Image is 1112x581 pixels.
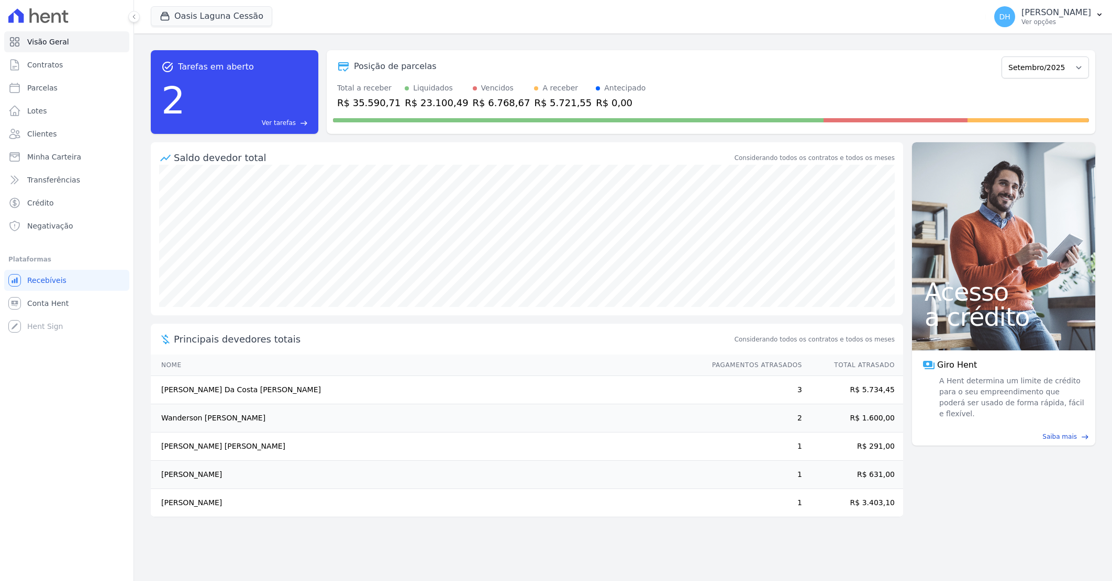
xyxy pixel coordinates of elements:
span: east [1081,433,1089,441]
td: [PERSON_NAME] [PERSON_NAME] [151,432,702,461]
button: DH [PERSON_NAME] Ver opções [986,2,1112,31]
a: Saiba mais east [918,432,1089,441]
td: [PERSON_NAME] [151,489,702,517]
a: Minha Carteira [4,146,129,167]
div: R$ 6.768,67 [473,96,530,110]
span: east [300,119,308,127]
span: Minha Carteira [27,152,81,162]
div: Vencidos [481,83,514,94]
span: Acesso [925,279,1083,304]
span: a crédito [925,304,1083,329]
span: Giro Hent [937,359,977,371]
a: Negativação [4,215,129,236]
td: [PERSON_NAME] [151,461,702,489]
p: Ver opções [1021,18,1091,26]
div: Total a receber [337,83,401,94]
a: Conta Hent [4,293,129,314]
th: Total Atrasado [803,355,903,376]
span: Tarefas em aberto [178,61,254,73]
a: Ver tarefas east [190,118,308,128]
span: task_alt [161,61,174,73]
div: Liquidados [413,83,453,94]
a: Clientes [4,123,129,144]
td: R$ 3.403,10 [803,489,903,517]
div: 2 [161,73,185,128]
a: Visão Geral [4,31,129,52]
td: 1 [702,461,803,489]
span: Principais devedores totais [174,332,732,346]
span: Contratos [27,60,63,70]
span: Parcelas [27,83,58,93]
a: Contratos [4,54,129,75]
button: Oasis Laguna Cessão [151,6,272,26]
td: R$ 291,00 [803,432,903,461]
p: [PERSON_NAME] [1021,7,1091,18]
td: 1 [702,432,803,461]
span: Transferências [27,175,80,185]
td: 2 [702,404,803,432]
a: Lotes [4,100,129,121]
div: Saldo devedor total [174,151,732,165]
span: Negativação [27,221,73,231]
a: Parcelas [4,77,129,98]
span: Considerando todos os contratos e todos os meses [735,335,895,344]
td: Wanderson [PERSON_NAME] [151,404,702,432]
a: Recebíveis [4,270,129,291]
td: R$ 5.734,45 [803,376,903,404]
div: R$ 5.721,55 [534,96,592,110]
a: Transferências [4,169,129,190]
td: 1 [702,489,803,517]
td: [PERSON_NAME] Da Costa [PERSON_NAME] [151,376,702,404]
div: A receber [542,83,578,94]
div: R$ 23.100,49 [405,96,468,110]
th: Nome [151,355,702,376]
span: Recebíveis [27,275,66,286]
div: Plataformas [8,253,125,266]
span: Lotes [27,106,47,116]
span: Visão Geral [27,37,69,47]
span: Ver tarefas [262,118,296,128]
a: Crédito [4,192,129,213]
span: Conta Hent [27,298,69,309]
div: Considerando todos os contratos e todos os meses [735,153,895,163]
div: R$ 35.590,71 [337,96,401,110]
th: Pagamentos Atrasados [702,355,803,376]
div: Posição de parcelas [354,60,437,73]
span: DH [999,13,1010,20]
span: Clientes [27,129,57,139]
span: A Hent determina um limite de crédito para o seu empreendimento que poderá ser usado de forma ráp... [937,375,1085,419]
div: R$ 0,00 [596,96,646,110]
span: Saiba mais [1042,432,1077,441]
td: R$ 1.600,00 [803,404,903,432]
td: 3 [702,376,803,404]
td: R$ 631,00 [803,461,903,489]
span: Crédito [27,198,54,208]
div: Antecipado [604,83,646,94]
